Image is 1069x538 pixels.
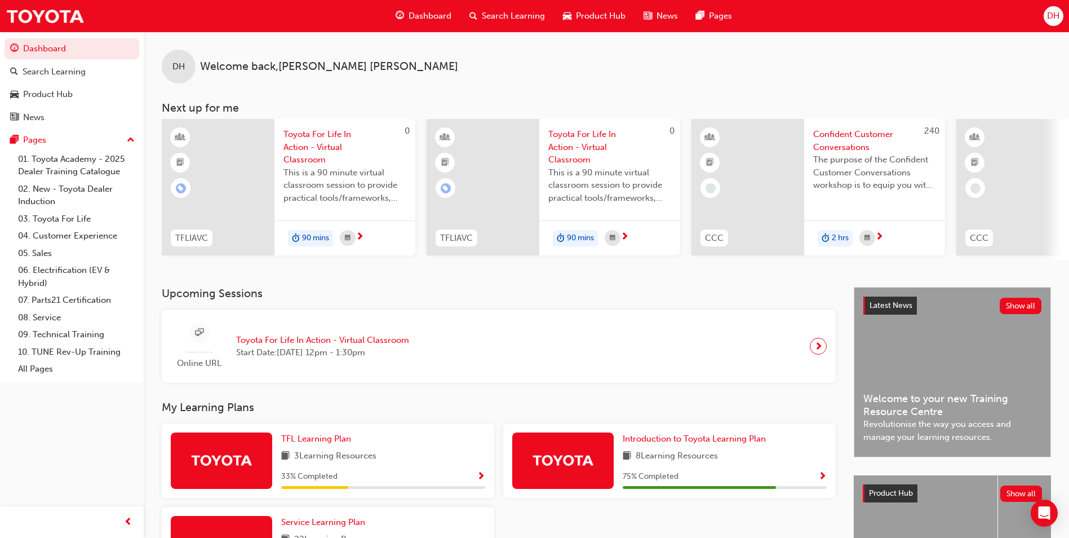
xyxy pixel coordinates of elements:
a: Online URLToyota For Life In Action - Virtual ClassroomStart Date:[DATE] 12pm - 1:30pm [171,319,827,374]
div: Search Learning [23,65,86,78]
span: The purpose of the Confident Customer Conversations workshop is to equip you with tools to commun... [813,153,936,192]
a: Latest NewsShow allWelcome to your new Training Resource CentreRevolutionise the way you access a... [854,287,1051,457]
a: News [5,107,139,128]
span: learningRecordVerb_ENROLL-icon [441,183,451,193]
span: 8 Learning Resources [636,449,718,464]
span: next-icon [620,232,629,242]
button: DH [1044,6,1063,26]
h3: Next up for me [144,102,1069,114]
span: DH [172,60,185,73]
span: learningRecordVerb_ENROLL-icon [176,183,186,193]
span: 75 % Completed [623,470,678,483]
span: learningResourceType_INSTRUCTOR_LED-icon [706,130,714,145]
a: 08. Service [14,309,139,327]
a: pages-iconPages [687,5,741,28]
button: Pages [5,130,139,151]
span: Product Hub [869,488,913,498]
span: 2 hrs [832,232,849,245]
span: news-icon [644,9,652,23]
span: calendar-icon [345,231,351,245]
span: Confident Customer Conversations [813,128,936,153]
a: 10. TUNE Rev-Up Training [14,343,139,361]
img: Trak [190,450,252,470]
span: Online URL [171,357,227,370]
span: book-icon [623,449,631,464]
span: Toyota For Life In Action - Virtual Classroom [236,334,409,347]
h3: My Learning Plans [162,401,836,414]
a: car-iconProduct Hub [554,5,635,28]
span: This is a 90 minute virtual classroom session to provide practical tools/frameworks, behaviours a... [548,166,671,205]
span: 90 mins [302,232,329,245]
a: 04. Customer Experience [14,227,139,245]
img: Trak [532,450,594,470]
a: search-iconSearch Learning [460,5,554,28]
span: CCC [970,232,988,245]
span: next-icon [814,338,823,354]
div: News [23,111,45,124]
button: Show all [1000,298,1042,314]
div: Open Intercom Messenger [1031,500,1058,527]
a: Product HubShow all [863,484,1042,502]
span: TFLIAVC [440,232,473,245]
a: 07. Parts21 Certification [14,292,139,309]
span: booktick-icon [176,156,184,170]
span: search-icon [10,67,18,77]
span: news-icon [10,113,19,123]
span: car-icon [563,9,571,23]
span: prev-icon [124,515,132,530]
a: Search Learning [5,61,139,82]
a: Dashboard [5,38,139,59]
span: Dashboard [409,10,451,23]
span: pages-icon [696,9,704,23]
h3: Upcoming Sessions [162,287,836,300]
a: 02. New - Toyota Dealer Induction [14,180,139,210]
div: Product Hub [23,88,73,101]
button: Show all [1000,486,1043,502]
a: 06. Electrification (EV & Hybrid) [14,262,139,292]
span: duration-icon [822,231,830,246]
span: duration-icon [557,231,565,246]
span: Service Learning Plan [281,517,365,527]
span: Toyota For Life In Action - Virtual Classroom [283,128,406,166]
a: Introduction to Toyota Learning Plan [623,433,770,446]
button: DashboardSearch LearningProduct HubNews [5,36,139,130]
a: 03. Toyota For Life [14,210,139,228]
span: CCC [705,232,724,245]
button: Show Progress [477,470,485,484]
span: TFLIAVC [175,232,208,245]
span: 0 [669,126,675,136]
span: booktick-icon [441,156,449,170]
span: Welcome to your new Training Resource Centre [863,393,1041,418]
a: Product Hub [5,84,139,105]
span: guage-icon [10,44,19,54]
span: learningRecordVerb_NONE-icon [970,183,981,193]
span: Revolutionise the way you access and manage your learning resources. [863,418,1041,443]
span: learningResourceType_INSTRUCTOR_LED-icon [971,130,979,145]
a: 01. Toyota Academy - 2025 Dealer Training Catalogue [14,151,139,180]
span: Search Learning [482,10,545,23]
span: Introduction to Toyota Learning Plan [623,434,766,444]
img: Trak [6,3,85,29]
span: learningResourceType_INSTRUCTOR_LED-icon [176,130,184,145]
a: TFL Learning Plan [281,433,356,446]
span: next-icon [356,232,364,242]
span: Product Hub [576,10,626,23]
a: 240CCCConfident Customer ConversationsThe purpose of the Confident Customer Conversations worksho... [691,119,945,255]
span: Show Progress [477,472,485,482]
span: 240 [924,126,939,136]
span: 33 % Completed [281,470,338,483]
span: 3 Learning Resources [294,449,376,464]
span: booktick-icon [971,156,979,170]
span: booktick-icon [706,156,714,170]
span: Toyota For Life In Action - Virtual Classroom [548,128,671,166]
span: pages-icon [10,135,19,145]
a: All Pages [14,360,139,378]
span: calendar-icon [610,231,615,245]
span: sessionType_ONLINE_URL-icon [195,326,203,340]
span: learningResourceType_INSTRUCTOR_LED-icon [441,130,449,145]
a: Service Learning Plan [281,516,370,529]
span: Pages [709,10,732,23]
a: Latest NewsShow all [863,297,1041,315]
